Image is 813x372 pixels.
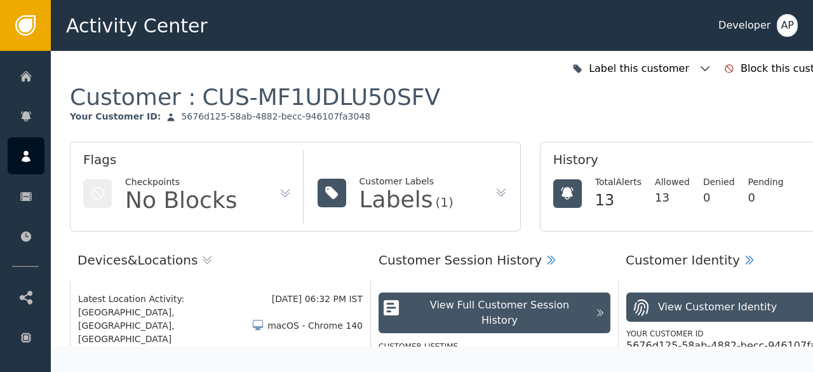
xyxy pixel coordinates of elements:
[777,14,798,37] button: AP
[66,11,208,40] span: Activity Center
[70,83,440,111] div: Customer :
[359,175,454,188] div: Customer Labels
[569,55,715,83] button: Label this customer
[272,293,363,306] div: [DATE] 06:32 PM IST
[359,188,433,211] div: Labels
[77,251,198,270] div: Devices & Locations
[703,176,735,189] div: Denied
[83,150,292,176] div: Flags
[267,319,363,333] div: macOS - Chrome 140
[125,189,238,212] div: No Blocks
[70,111,161,123] div: Your Customer ID :
[595,176,642,189] div: Total Alerts
[748,176,784,189] div: Pending
[658,300,777,315] div: View Customer Identity
[703,189,735,206] div: 0
[718,18,770,33] div: Developer
[379,251,542,270] div: Customer Session History
[655,176,690,189] div: Allowed
[181,111,370,123] div: 5676d125-58ab-4882-becc-946107fa3048
[626,251,740,270] div: Customer Identity
[125,176,238,189] div: Checkpoints
[748,189,784,206] div: 0
[595,189,642,212] div: 13
[78,293,272,306] div: Latest Location Activity:
[78,306,252,346] span: [GEOGRAPHIC_DATA], [GEOGRAPHIC_DATA], [GEOGRAPHIC_DATA]
[379,342,458,351] label: Customer Lifetime
[379,293,610,333] button: View Full Customer Session History
[435,196,453,209] div: (1)
[655,189,690,206] div: 13
[202,83,440,111] div: CUS-MF1UDLU50SFV
[410,298,589,328] div: View Full Customer Session History
[589,61,692,76] div: Label this customer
